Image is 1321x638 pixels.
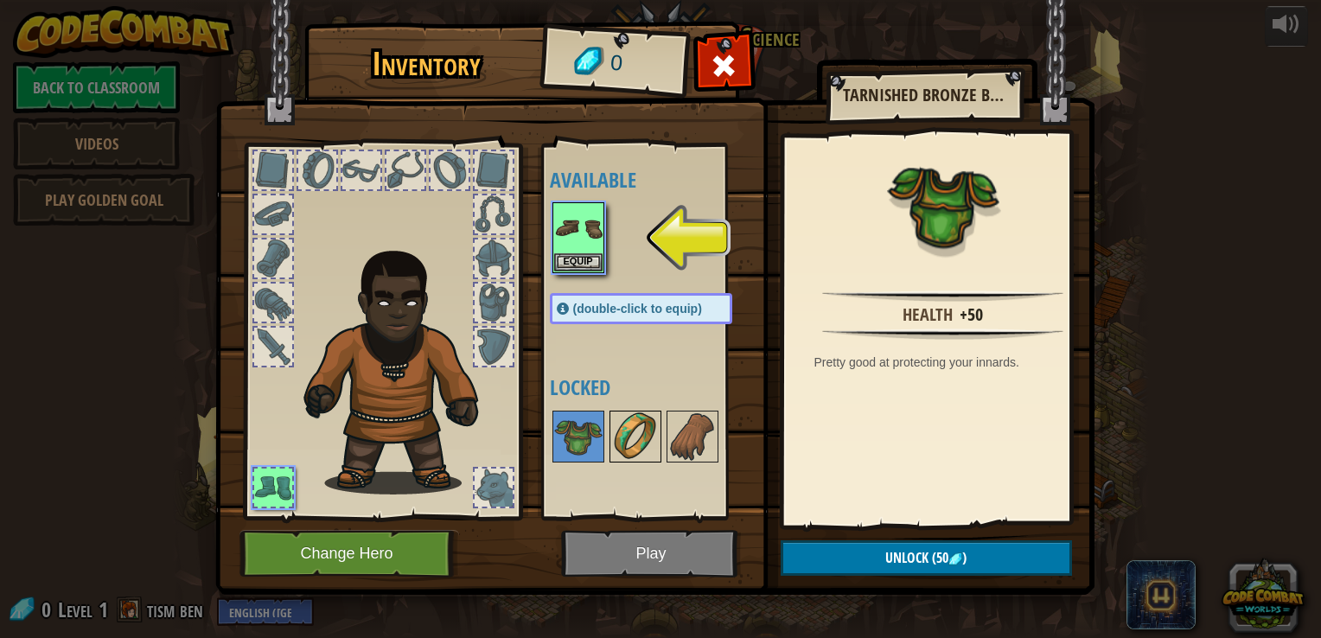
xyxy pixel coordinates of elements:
img: gem.png [948,552,962,566]
h2: Tarnished Bronze Breastplate [843,86,1005,105]
img: portrait.png [887,149,999,261]
img: Gordon_Stalwart_Hair.png [296,241,509,494]
span: (50 [929,548,948,567]
button: Unlock(50) [781,540,1072,576]
span: Unlock [885,548,929,567]
h4: Available [550,169,767,191]
button: Equip [554,253,603,271]
img: hr.png [822,329,1063,340]
img: hr.png [822,290,1063,302]
div: +50 [960,303,983,328]
img: portrait.png [611,412,660,461]
div: Pretty good at protecting your innards. [814,354,1081,371]
span: 0 [609,48,623,80]
img: portrait.png [554,412,603,461]
span: (double-click to equip) [573,302,702,316]
span: ) [962,548,967,567]
h4: Locked [550,376,767,399]
div: Health [903,303,953,328]
button: Change Hero [239,530,459,577]
h1: Inventory [316,46,537,82]
img: portrait.png [554,204,603,252]
img: portrait.png [668,412,717,461]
